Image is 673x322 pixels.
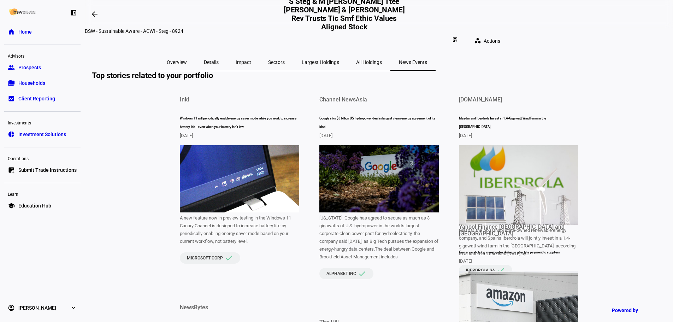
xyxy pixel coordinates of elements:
[8,131,15,138] eth-mat-symbol: pie_chart
[18,64,41,71] span: Prospects
[319,214,439,261] section: [US_STATE] :Google has agreed to secure as much as 3 gigawatts of U.S. hydropower in the world's ...
[18,131,66,138] span: Investment Solutions
[180,145,299,212] img: 79dyCpaPEGrfb5QG5VbaoW-1280-80.jpg
[459,258,578,264] div: [DATE]
[459,145,578,225] img: 2025-04-30T063345Z_1_LYNXMPEL3T08G_RTROPTP_4_RENEW-ENERGY-IBERDROLA.JPG
[18,95,55,102] span: Client Reporting
[474,37,481,44] mat-icon: workspaces
[180,133,299,138] div: [DATE]
[302,60,339,65] span: Largest Holdings
[18,28,32,35] span: Home
[608,304,662,317] a: Powered by
[459,248,578,257] h6: Grocery watchdog investigates Amazon over late payment to suppliers
[180,96,189,103] div: Inkl
[356,60,382,65] span: All Holdings
[18,80,45,87] span: Households
[4,76,81,90] a: folder_copyHouseholds
[8,304,15,311] eth-mat-symbol: account_circle
[463,34,509,48] eth-quick-actions: Actions
[180,214,299,245] section: A new feature now in preview testing in the Windows 11 Canary Channel is designed to increase bat...
[8,64,15,71] eth-mat-symbol: group
[4,189,81,199] div: Learn
[459,133,578,138] div: [DATE]
[180,304,208,311] div: NewsBytes
[4,117,81,127] div: Investments
[85,28,509,34] div: BSW - Sustainable Aware - ACWI - Steg - 8924
[4,51,81,60] div: Advisors
[8,166,15,174] eth-mat-symbol: list_alt_add
[459,96,502,103] div: [DOMAIN_NAME]
[18,166,77,174] span: Submit Trade Instructions
[268,60,285,65] span: Sectors
[70,304,77,311] eth-mat-symbol: expand_more
[468,34,509,48] button: Actions
[459,223,570,237] div: Yahoo! Finance [GEOGRAPHIC_DATA] and [GEOGRAPHIC_DATA]
[70,9,77,16] eth-mat-symbol: left_panel_close
[225,254,233,262] mat-icon: check
[8,80,15,87] eth-mat-symbol: folder_copy
[4,153,81,163] div: Operations
[180,114,299,131] h6: Windows 11 will periodically enable energy saver mode while you work to increase battery life - e...
[4,127,81,141] a: pie_chartInvestment Solutions
[8,28,15,35] eth-mat-symbol: home
[236,60,251,65] span: Impact
[484,34,500,48] span: Actions
[18,304,56,311] span: [PERSON_NAME]
[8,95,15,102] eth-mat-symbol: bid_landscape
[326,271,356,276] span: ALPHABET INC
[452,37,458,42] mat-icon: dashboard_customize
[8,202,15,209] eth-mat-symbol: school
[358,269,366,278] mat-icon: check
[4,25,81,39] a: homeHome
[399,60,427,65] span: News Events
[4,60,81,75] a: groupProspects
[319,145,439,212] img: 2025-07-15t172217z_2_lynxmpel6e0e1_rtroptp_3_eu-alphabet-antitrust.jpg
[92,71,218,80] span: Top stories related to your portfolio
[319,133,439,138] div: [DATE]
[204,60,219,65] span: Details
[167,60,187,65] span: Overview
[90,10,99,18] mat-icon: arrow_backwards
[187,256,223,260] span: MICROSOFT CORP
[319,114,439,131] h6: Google inks $3 billion US hydropower deal in largest clean energy agreement of its kind
[18,202,51,209] span: Education Hub
[4,92,81,106] a: bid_landscapeClient Reporting
[459,114,578,131] h6: Masdar and Iberdrola Invest in 1.4-Gigawatt Wind Farm in the [GEOGRAPHIC_DATA]
[319,96,367,103] div: Channel NewsAsia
